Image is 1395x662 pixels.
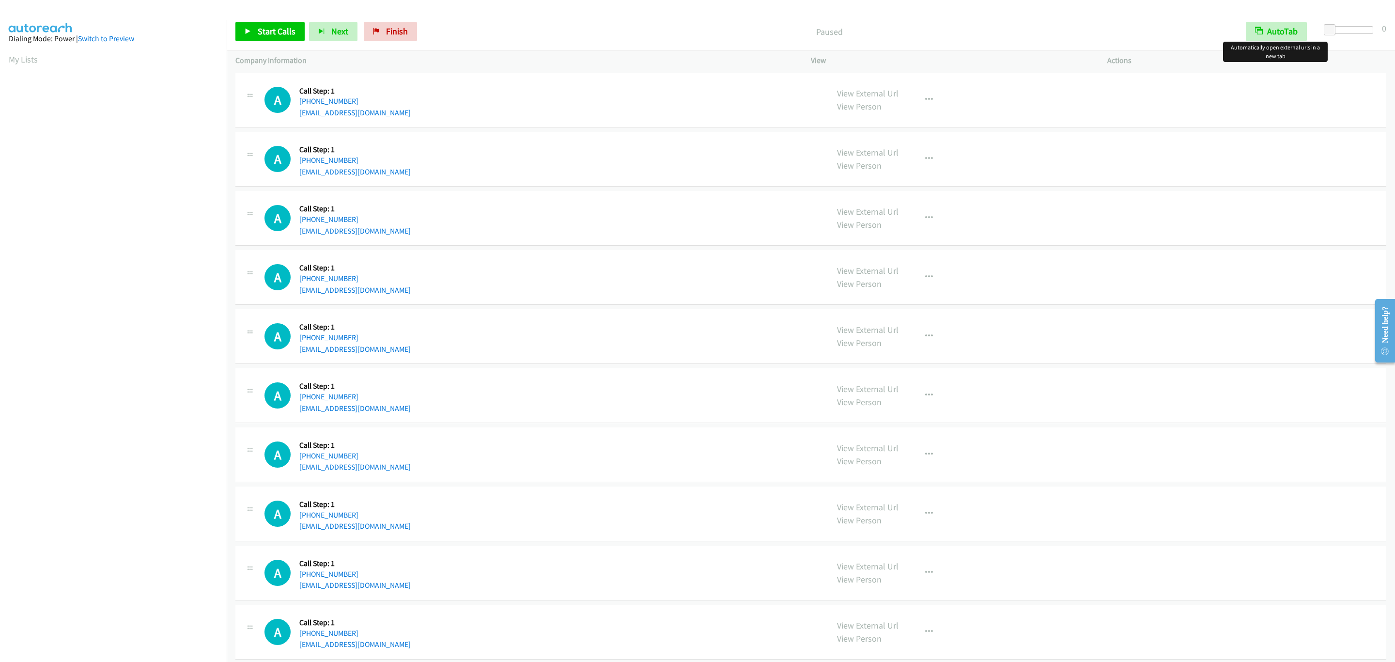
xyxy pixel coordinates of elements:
[837,561,899,572] a: View External Url
[264,382,291,409] div: The call is yet to be attempted
[837,101,882,112] a: View Person
[264,323,291,349] div: The call is yet to be attempted
[264,87,291,113] div: The call is yet to be attempted
[837,324,899,335] a: View External Url
[264,441,291,468] div: The call is yet to be attempted
[264,441,291,468] h1: A
[264,264,291,290] h1: A
[264,146,291,172] div: The call is yet to be attempted
[309,22,357,41] button: Next
[299,215,358,224] a: [PHONE_NUMBER]
[299,167,411,176] a: [EMAIL_ADDRESS][DOMAIN_NAME]
[1107,55,1386,66] p: Actions
[264,323,291,349] h1: A
[299,629,358,638] a: [PHONE_NUMBER]
[837,620,899,631] a: View External Url
[837,219,882,230] a: View Person
[299,521,411,531] a: [EMAIL_ADDRESS][DOMAIN_NAME]
[299,640,411,649] a: [EMAIL_ADDRESS][DOMAIN_NAME]
[837,515,882,526] a: View Person
[1246,22,1307,41] button: AutoTab
[299,392,358,401] a: [PHONE_NUMBER]
[837,278,882,289] a: View Person
[837,502,899,513] a: View External Url
[331,26,348,37] span: Next
[299,285,411,295] a: [EMAIL_ADDRESS][DOMAIN_NAME]
[299,204,411,214] h5: Call Step: 1
[837,456,882,467] a: View Person
[264,501,291,527] h1: A
[837,396,882,408] a: View Person
[264,560,291,586] h1: A
[299,322,411,332] h5: Call Step: 1
[299,381,411,391] h5: Call Step: 1
[299,345,411,354] a: [EMAIL_ADDRESS][DOMAIN_NAME]
[1223,42,1328,62] div: Automatically open external urls in a new tab
[837,88,899,99] a: View External Url
[264,146,291,172] h1: A
[811,55,1090,66] p: View
[299,510,358,520] a: [PHONE_NUMBER]
[299,451,358,460] a: [PHONE_NUMBER]
[1367,292,1395,369] iframe: Resource Center
[430,25,1228,38] p: Paused
[264,501,291,527] div: The call is yet to be attempted
[9,54,38,65] a: My Lists
[837,265,899,276] a: View External Url
[264,205,291,231] div: The call is yet to be attempted
[837,206,899,217] a: View External Url
[299,145,411,155] h5: Call Step: 1
[837,147,899,158] a: View External Url
[299,96,358,106] a: [PHONE_NUMBER]
[299,156,358,165] a: [PHONE_NUMBER]
[299,263,411,273] h5: Call Step: 1
[299,581,411,590] a: [EMAIL_ADDRESS][DOMAIN_NAME]
[78,34,134,43] a: Switch to Preview
[299,226,411,236] a: [EMAIL_ADDRESS][DOMAIN_NAME]
[1382,22,1386,35] div: 0
[837,337,882,348] a: View Person
[837,574,882,585] a: View Person
[235,22,305,41] a: Start Calls
[837,633,882,644] a: View Person
[299,462,411,472] a: [EMAIL_ADDRESS][DOMAIN_NAME]
[299,333,358,342] a: [PHONE_NUMBER]
[9,33,218,45] div: Dialing Mode: Power |
[386,26,408,37] span: Finish
[264,619,291,645] div: The call is yet to be attempted
[837,383,899,394] a: View External Url
[299,500,411,509] h5: Call Step: 1
[837,160,882,171] a: View Person
[264,560,291,586] div: The call is yet to be attempted
[258,26,295,37] span: Start Calls
[299,86,411,96] h5: Call Step: 1
[9,75,227,535] iframe: To enrich screen reader interactions, please activate Accessibility in Grammarly extension settings
[364,22,417,41] a: Finish
[299,404,411,413] a: [EMAIL_ADDRESS][DOMAIN_NAME]
[299,274,358,283] a: [PHONE_NUMBER]
[299,108,411,117] a: [EMAIL_ADDRESS][DOMAIN_NAME]
[264,382,291,409] h1: A
[299,559,411,568] h5: Call Step: 1
[837,442,899,454] a: View External Url
[299,569,358,579] a: [PHONE_NUMBER]
[264,205,291,231] h1: A
[299,618,411,628] h5: Call Step: 1
[264,619,291,645] h1: A
[299,441,411,450] h5: Call Step: 1
[235,55,793,66] p: Company Information
[264,87,291,113] h1: A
